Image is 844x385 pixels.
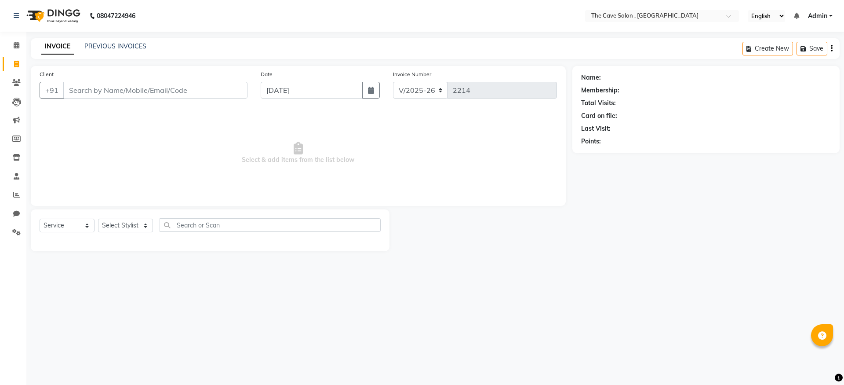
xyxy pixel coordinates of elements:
div: Name: [581,73,601,82]
div: Total Visits: [581,99,616,108]
input: Search or Scan [160,218,381,232]
button: Create New [742,42,793,55]
input: Search by Name/Mobile/Email/Code [63,82,247,99]
button: +91 [40,82,64,99]
b: 08047224946 [97,4,135,28]
div: Points: [581,137,601,146]
div: Membership: [581,86,619,95]
button: Save [797,42,827,55]
label: Client [40,70,54,78]
a: PREVIOUS INVOICES [84,42,146,50]
label: Invoice Number [393,70,431,78]
div: Last Visit: [581,124,611,133]
span: Admin [808,11,827,21]
div: Card on file: [581,111,617,121]
a: INVOICE [41,39,74,55]
img: logo [22,4,83,28]
span: Select & add items from the list below [40,109,557,197]
label: Date [261,70,273,78]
